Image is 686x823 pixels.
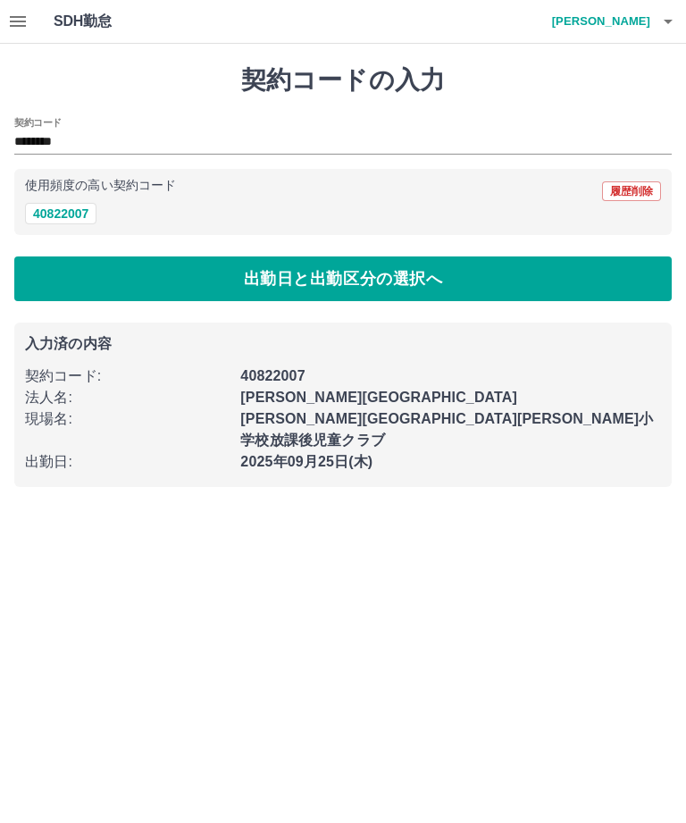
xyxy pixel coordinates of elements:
[240,368,305,383] b: 40822007
[25,365,230,387] p: 契約コード :
[25,408,230,430] p: 現場名 :
[240,454,372,469] b: 2025年09月25日(木)
[25,203,96,224] button: 40822007
[14,115,62,130] h2: 契約コード
[25,387,230,408] p: 法人名 :
[14,256,672,301] button: 出勤日と出勤区分の選択へ
[14,65,672,96] h1: 契約コードの入力
[240,390,517,405] b: [PERSON_NAME][GEOGRAPHIC_DATA]
[25,451,230,473] p: 出勤日 :
[25,337,661,351] p: 入力済の内容
[240,411,653,448] b: [PERSON_NAME][GEOGRAPHIC_DATA][PERSON_NAME]小学校放課後児童クラブ
[25,180,176,192] p: 使用頻度の高い契約コード
[602,181,661,201] button: 履歴削除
